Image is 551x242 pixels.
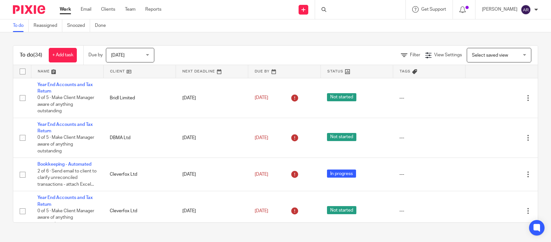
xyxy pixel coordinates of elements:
span: 2 of 6 · Send email to client to clarify unreconciled transactions - attach Excel... [37,169,97,187]
span: [DATE] [255,209,268,213]
img: Pixie [13,5,45,14]
span: Get Support [421,7,446,12]
td: [DATE] [176,191,248,231]
span: View Settings [434,53,462,57]
a: Team [125,6,136,13]
a: Reports [145,6,161,13]
span: 0 of 5 · Make Client Manager aware of anything outstanding [37,136,94,153]
a: To do [13,19,29,32]
a: + Add task [49,48,77,62]
span: Filter [410,53,420,57]
span: [DATE] [111,53,125,58]
a: Year End Accounts and Tax Return [37,82,93,93]
div: --- [399,208,459,214]
td: [DATE] [176,158,248,191]
td: Cleverfox Ltd [103,191,176,231]
a: Clients [101,6,115,13]
span: In progress [327,170,356,178]
a: Year End Accounts and Tax Return [37,122,93,133]
span: Not started [327,133,356,141]
h1: To do [20,52,42,59]
span: Not started [327,93,356,101]
span: [DATE] [255,172,268,177]
a: Done [95,19,111,32]
a: Year End Accounts and Tax Return [37,195,93,206]
td: DBMA Ltd [103,118,176,158]
div: --- [399,95,459,101]
a: Reassigned [34,19,62,32]
span: Not started [327,206,356,214]
span: 0 of 5 · Make Client Manager aware of anything outstanding [37,95,94,113]
a: Email [81,6,91,13]
a: Snoozed [67,19,90,32]
td: Bridl Limited [103,78,176,118]
span: Select saved view [472,53,508,58]
a: Work [60,6,71,13]
div: --- [399,135,459,141]
span: 0 of 5 · Make Client Manager aware of anything outstanding [37,209,94,226]
p: [PERSON_NAME] [482,6,517,13]
img: svg%3E [521,5,531,15]
span: [DATE] [255,95,268,100]
a: Bookkeeping - Automated [37,162,91,167]
span: Tags [400,70,411,73]
td: Cleverfox Ltd [103,158,176,191]
td: [DATE] [176,118,248,158]
p: Due by [88,52,103,58]
span: [DATE] [255,136,268,140]
td: [DATE] [176,78,248,118]
div: --- [399,171,459,178]
span: (34) [33,52,42,58]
